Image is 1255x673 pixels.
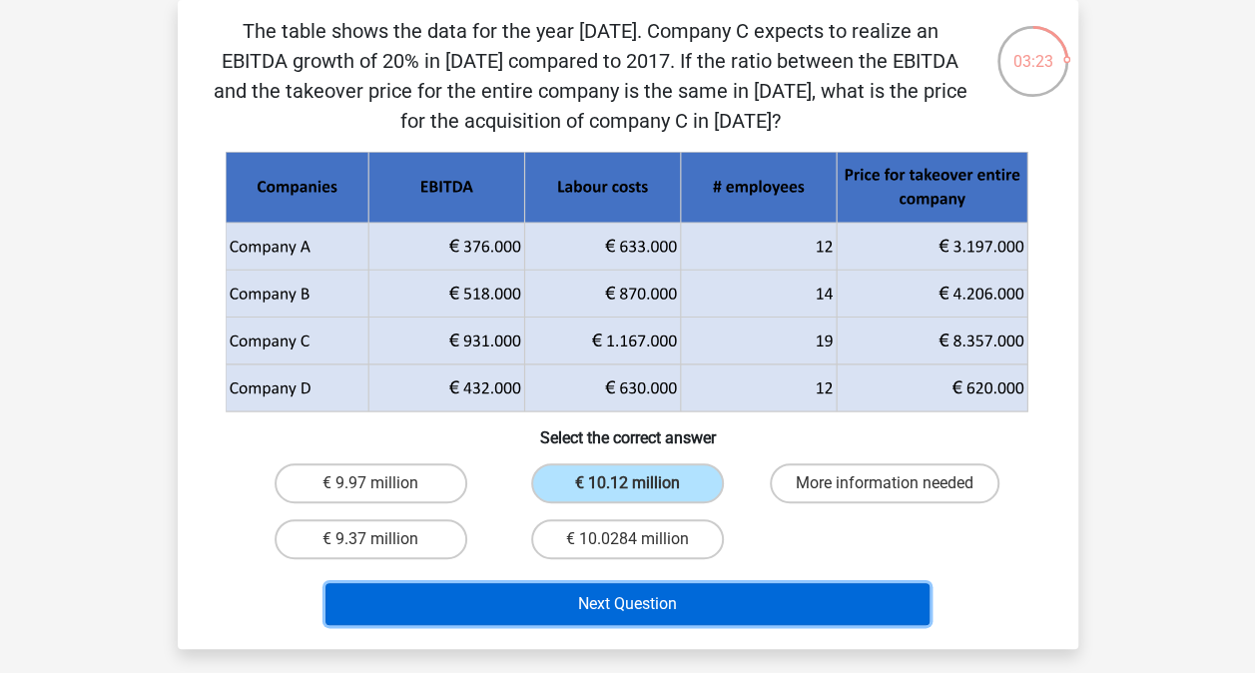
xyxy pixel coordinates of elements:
[770,463,999,503] label: More information needed
[275,519,467,559] label: € 9.37 million
[210,16,971,136] p: The table shows the data for the year [DATE]. Company C expects to realize an EBITDA growth of 20...
[995,24,1070,74] div: 03:23
[325,583,930,625] button: Next Question
[210,412,1046,447] h6: Select the correct answer
[531,519,724,559] label: € 10.0284 million
[275,463,467,503] label: € 9.97 million
[531,463,724,503] label: € 10.12 million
